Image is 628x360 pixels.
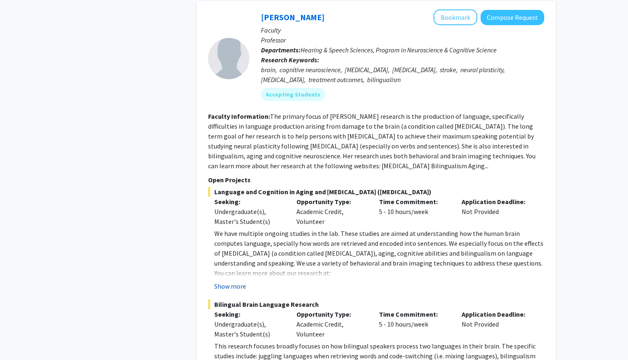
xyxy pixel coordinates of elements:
[481,10,544,25] button: Compose Request to Yasmeen Faroqi-Shah
[6,323,35,354] iframe: Chat
[296,197,367,207] p: Opportunity Type:
[455,197,538,226] div: Not Provided
[214,309,284,319] p: Seeking:
[261,12,325,22] a: [PERSON_NAME]
[214,207,284,226] div: Undergraduate(s), Master's Student(s)
[373,309,455,339] div: 5 - 10 hours/week
[208,187,544,197] span: Language and Cognition in Aging and [MEDICAL_DATA] ([MEDICAL_DATA])
[290,309,373,339] div: Academic Credit, Volunteer
[214,281,246,291] button: Show more
[208,112,536,170] fg-read-more: The primary focus of [PERSON_NAME] research is the production of language, specifically difficult...
[261,35,544,45] p: Professor
[261,56,319,64] b: Research Keywords:
[261,25,544,35] p: Faculty
[379,197,449,207] p: Time Commitment:
[208,175,544,185] p: Open Projects
[373,197,455,226] div: 5 - 10 hours/week
[379,309,449,319] p: Time Commitment:
[214,319,284,339] div: Undergraduate(s), Master's Student(s)
[462,197,532,207] p: Application Deadline:
[214,228,544,268] p: We have multiple ongoing studies in the lab. These studies are aimed at understanding how the hum...
[261,88,325,101] mat-chip: Accepting Students
[208,112,270,120] b: Faculty Information:
[301,46,497,54] span: Hearing & Speech Sciences, Program in Neuroscience & Cognitive Science
[462,309,532,319] p: Application Deadline:
[214,197,284,207] p: Seeking:
[296,309,367,319] p: Opportunity Type:
[208,299,544,309] span: Bilingual Brain Language Research
[261,46,301,54] b: Departments:
[434,9,477,25] button: Add Yasmeen Faroqi-Shah to Bookmarks
[455,309,538,339] div: Not Provided
[261,65,544,85] div: brain, cognitive neuroscience, [MEDICAL_DATA], [MEDICAL_DATA], stroke, neural plasticity, [MEDICA...
[290,197,373,226] div: Academic Credit, Volunteer
[214,268,544,278] p: You can learn more about our research at:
